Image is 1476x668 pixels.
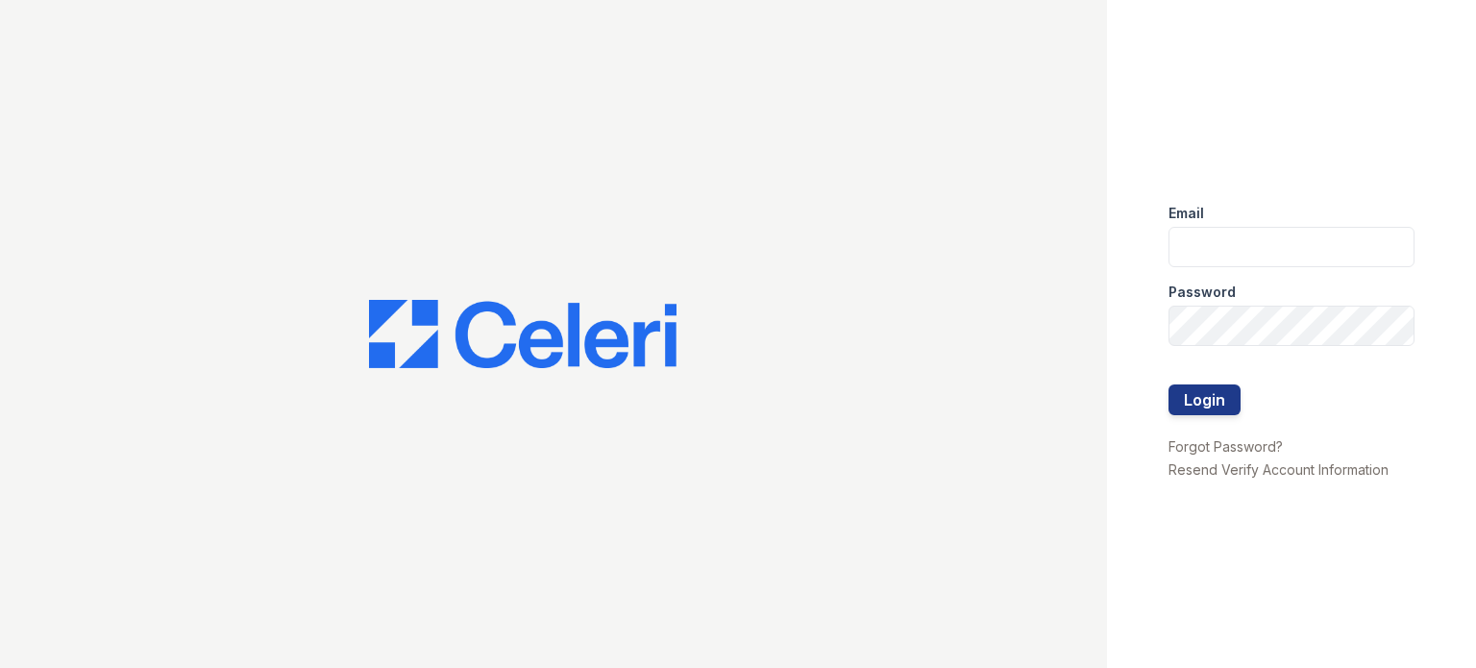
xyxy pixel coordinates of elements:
[1168,461,1389,478] a: Resend Verify Account Information
[1168,283,1236,302] label: Password
[1168,438,1283,455] a: Forgot Password?
[369,300,676,369] img: CE_Logo_Blue-a8612792a0a2168367f1c8372b55b34899dd931a85d93a1a3d3e32e68fde9ad4.png
[1168,384,1241,415] button: Login
[1168,204,1204,223] label: Email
